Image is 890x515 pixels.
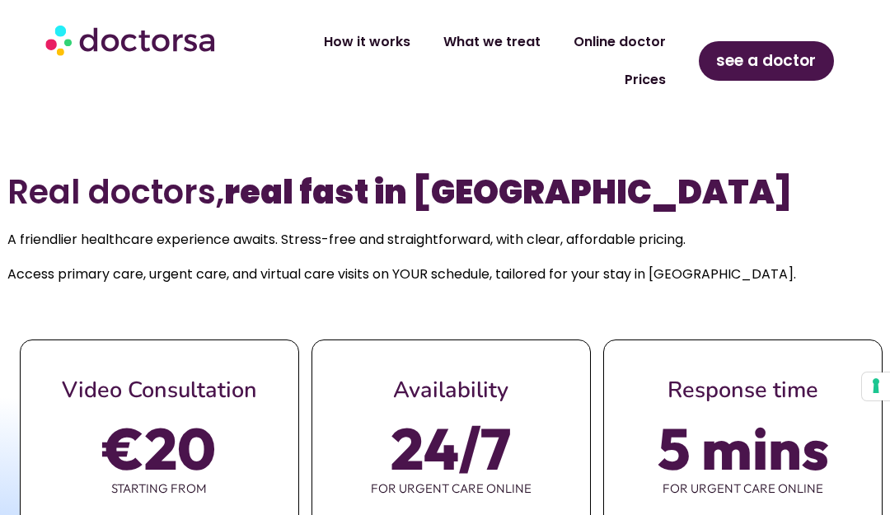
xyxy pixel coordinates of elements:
span: Access primary care, urgent care, and virtual care visits on YOUR schedule, tailored for your sta... [7,265,796,283]
b: real fast in [GEOGRAPHIC_DATA] [224,169,792,215]
a: see a doctor [699,41,834,81]
span: starting from [21,471,298,506]
span: 5 mins [658,425,829,471]
span: see a doctor [716,48,816,74]
a: Prices [608,61,682,99]
span: A friendlier healthcare experience awaits. Stress-free and straightforward, with clear, affordabl... [7,230,686,249]
h2: Real doctors, [7,172,883,212]
span: €20 [103,425,216,471]
span: for urgent care online [604,471,882,506]
span: Video Consultation [62,375,257,405]
span: Response time [667,375,818,405]
button: Your consent preferences for tracking technologies [862,372,890,400]
span: for urgent care online [312,471,590,506]
span: Availability [393,375,508,405]
a: What we treat [427,23,557,61]
a: Online doctor [557,23,682,61]
span: 24/7 [391,425,511,471]
nav: Menu [244,23,682,99]
a: How it works [307,23,427,61]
